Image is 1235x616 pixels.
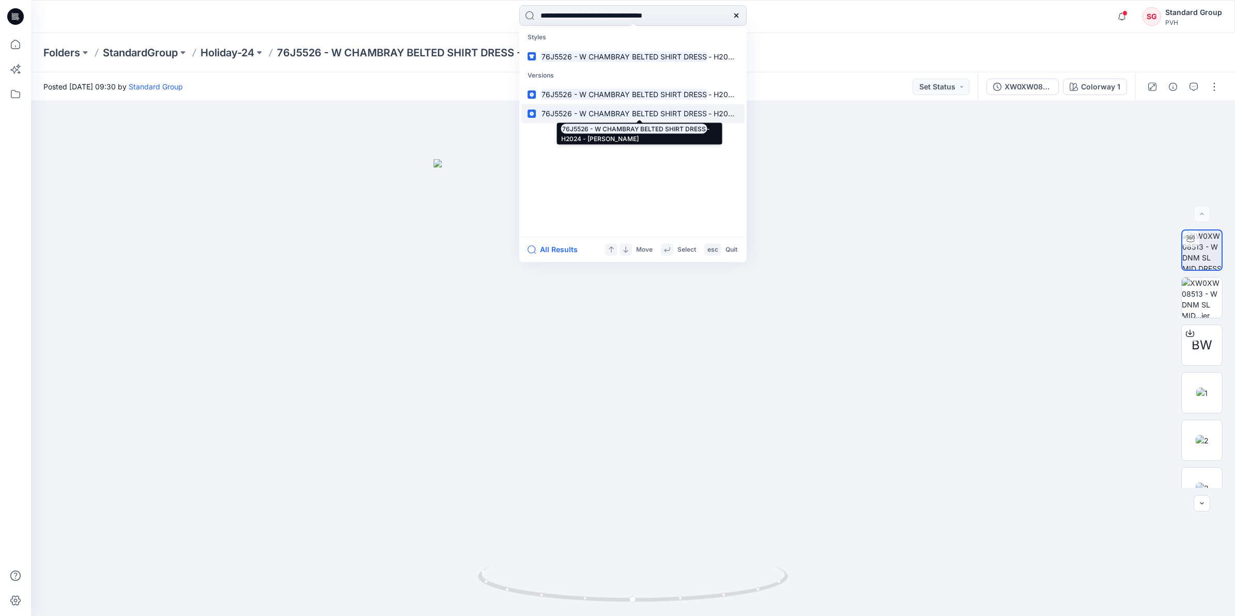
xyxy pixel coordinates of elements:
[1196,483,1209,494] img: 3
[1143,7,1161,26] div: SG
[1196,388,1208,398] img: 1
[708,52,804,61] span: - H2024 - [PERSON_NAME]
[521,66,745,85] p: Versions
[1005,81,1052,93] div: XW0XW08513 - W DNM SL MID DRESS MED-SUMMER 2026
[708,90,804,99] span: - H2024 - [PERSON_NAME]
[521,28,745,47] p: Styles
[200,45,254,60] a: Holiday-24
[521,47,745,66] a: 76J5526 - W CHAMBRAY BELTED SHIRT DRESS- H2024 - [PERSON_NAME]
[677,244,696,255] p: Select
[1063,79,1127,95] button: Colorway 1
[1165,6,1222,19] div: Standard Group
[43,45,80,60] a: Folders
[540,107,708,119] mark: 76J5526 - W CHAMBRAY BELTED SHIRT DRESS
[1165,19,1222,26] div: PVH
[986,79,1059,95] button: XW0XW08513 - W DNM SL MID DRESS MED-SUMMER 2026
[528,243,584,256] button: All Results
[540,88,708,100] mark: 76J5526 - W CHAMBRAY BELTED SHIRT DRESS
[1182,278,1222,318] img: XW0XW08513 - W DNM SL MID...ier Specific - XW0XW08513 - W DNM SL MID DRE...
[129,82,183,91] a: Standard Group
[540,51,708,63] mark: 76J5526 - W CHAMBRAY BELTED SHIRT DRESS
[636,244,653,255] p: Move
[1182,230,1222,270] img: XW0XW08513 - W DNM SL MID DRESS MED-SUMMER 2026
[1165,79,1181,95] button: Details
[277,45,552,60] p: 76J5526 - W CHAMBRAY BELTED SHIRT DRESS - H2024 - [PERSON_NAME]
[725,244,737,255] p: Quit
[707,244,718,255] p: esc
[1196,435,1209,446] img: 2
[521,85,745,104] a: 76J5526 - W CHAMBRAY BELTED SHIRT DRESS- H2024 - [PERSON_NAME]
[708,109,804,118] span: - H2024 - [PERSON_NAME]
[1081,81,1120,93] div: Colorway 1
[103,45,178,60] a: StandardGroup
[43,81,183,92] span: Posted [DATE] 09:30 by
[521,104,745,123] a: 76J5526 - W CHAMBRAY BELTED SHIRT DRESS- H2024 - [PERSON_NAME]
[1192,336,1212,355] span: BW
